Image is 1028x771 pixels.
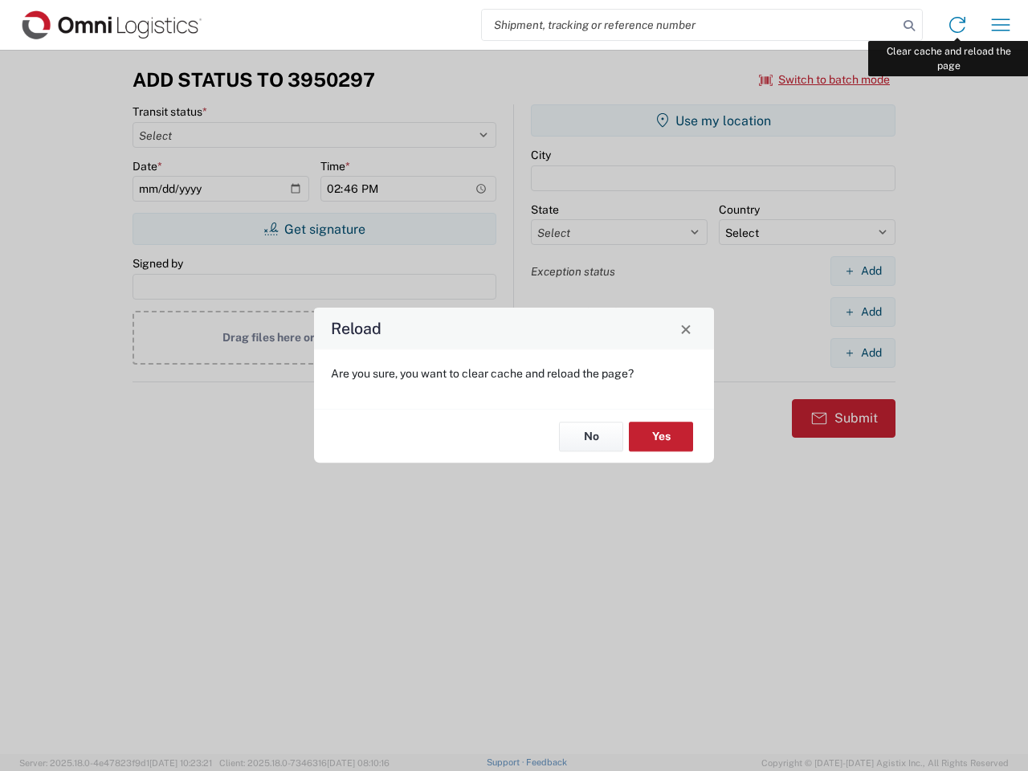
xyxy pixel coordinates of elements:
input: Shipment, tracking or reference number [482,10,898,40]
h4: Reload [331,317,381,341]
button: Close [675,317,697,340]
button: Yes [629,422,693,451]
button: No [559,422,623,451]
p: Are you sure, you want to clear cache and reload the page? [331,366,697,381]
